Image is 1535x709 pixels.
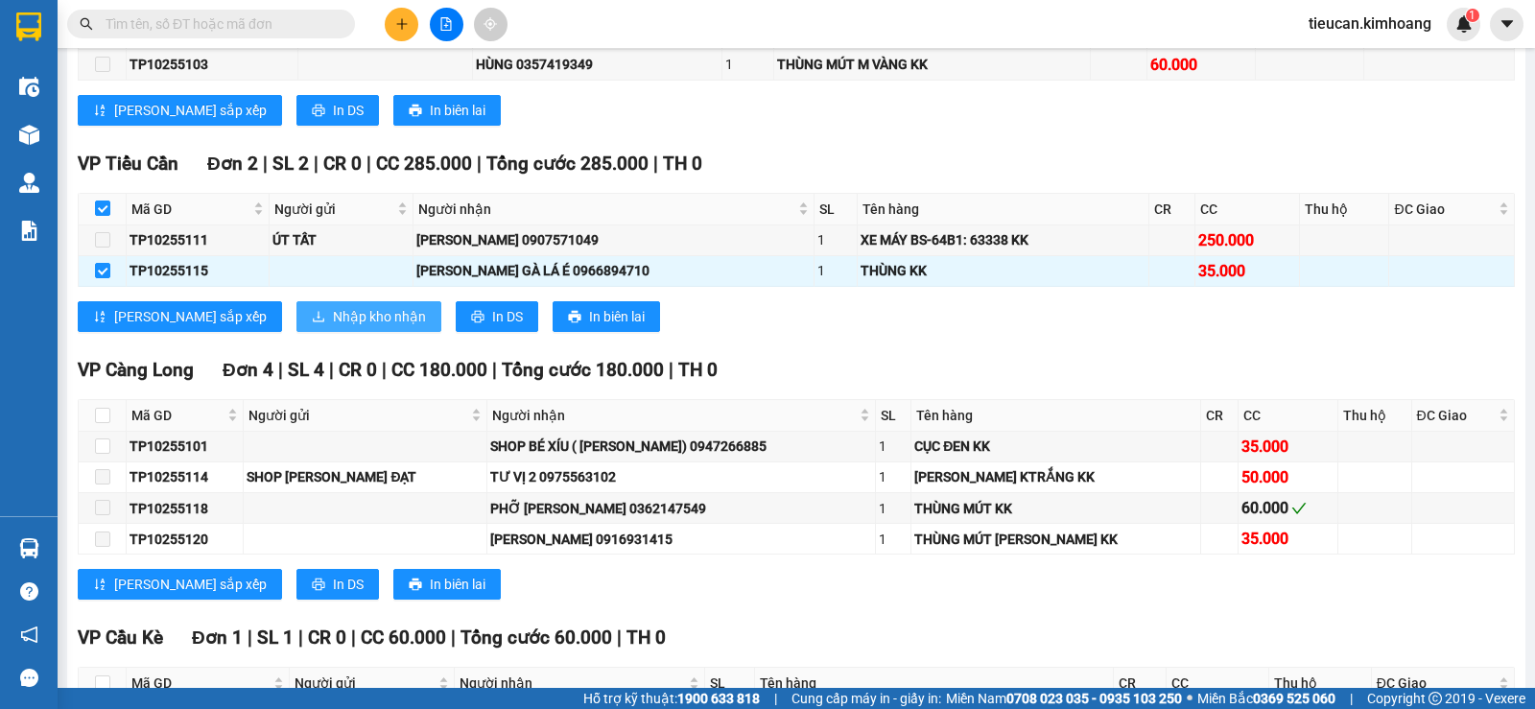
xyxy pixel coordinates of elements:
span: printer [312,578,325,593]
span: In DS [492,306,523,327]
th: SL [705,668,755,699]
span: [PERSON_NAME] sắp xếp [114,306,267,327]
div: THÙNG MÚT KK [914,498,1196,519]
button: printerIn biên lai [393,569,501,600]
div: 1 [879,498,908,519]
button: plus [385,8,418,41]
div: SHOP BÉ XÍU ( [PERSON_NAME]) 0947266885 [490,436,873,457]
span: TH 0 [663,153,702,175]
span: | [617,626,622,649]
div: TƯ VỊ 2 0975563102 [490,466,873,487]
span: TH 0 [678,359,718,381]
span: VP Cầu Kè [78,626,163,649]
span: Đơn 1 [192,626,243,649]
th: CC [1167,668,1269,699]
span: CR 0 [308,626,346,649]
span: Đơn 4 [223,359,273,381]
span: Đơn 2 [207,153,258,175]
th: CR [1114,668,1167,699]
th: SL [876,400,911,432]
span: | [278,359,283,381]
span: sort-ascending [93,578,106,593]
span: VP Tiểu Cần [78,153,178,175]
div: TP10255114 [130,466,240,487]
span: | [298,626,303,649]
strong: 0708 023 035 - 0935 103 250 [1006,691,1182,706]
button: printerIn DS [296,569,379,600]
img: solution-icon [19,221,39,241]
span: Miền Bắc [1197,688,1335,709]
span: search [80,17,93,31]
span: Tổng cước 285.000 [486,153,649,175]
th: CR [1149,194,1195,225]
span: Người gửi [295,673,435,694]
button: printerIn DS [456,301,538,332]
span: | [366,153,371,175]
div: 250.000 [1198,228,1296,252]
button: printerIn biên lai [393,95,501,126]
span: check [1291,501,1307,516]
span: | [382,359,387,381]
div: TP10255120 [130,529,240,550]
span: CR 0 [339,359,377,381]
span: | [263,153,268,175]
span: SL 1 [257,626,294,649]
div: 60.000 [1241,496,1334,520]
button: sort-ascending[PERSON_NAME] sắp xếp [78,95,282,126]
div: 1 [817,229,854,250]
span: sort-ascending [93,310,106,325]
span: ĐC Giao [1377,673,1495,694]
span: Người nhận [492,405,857,426]
th: Tên hàng [858,194,1149,225]
img: warehouse-icon [19,538,39,558]
span: question-circle [20,582,38,601]
span: | [351,626,356,649]
span: Tổng cước 180.000 [502,359,664,381]
span: CC 285.000 [376,153,472,175]
img: icon-new-feature [1455,15,1473,33]
span: message [20,669,38,687]
span: | [653,153,658,175]
span: Mã GD [131,405,224,426]
span: VP Càng Long [78,359,194,381]
th: CC [1195,194,1300,225]
span: SL 2 [272,153,309,175]
span: In biên lai [589,306,645,327]
div: THÙNG KK [861,260,1145,281]
div: [PERSON_NAME] 0916931415 [490,529,873,550]
div: PHỠ [PERSON_NAME] 0362147549 [490,498,873,519]
button: downloadNhập kho nhận [296,301,441,332]
input: Tìm tên, số ĐT hoặc mã đơn [106,13,332,35]
th: Tên hàng [911,400,1200,432]
button: file-add [430,8,463,41]
th: CC [1239,400,1337,432]
span: | [248,626,252,649]
div: 60.000 [1150,53,1252,77]
span: download [312,310,325,325]
span: SL 4 [288,359,324,381]
span: 1 [1469,9,1476,22]
div: TP10255115 [130,260,266,281]
div: 35.000 [1241,527,1334,551]
span: printer [409,578,422,593]
td: TP10255115 [127,256,270,287]
div: CỤC ĐEN KK [914,436,1196,457]
div: 1 [879,466,908,487]
span: CR 0 [323,153,362,175]
th: Thu hộ [1300,194,1390,225]
div: THÙNG MÚT M VÀNG KK [777,54,1087,75]
div: TP10255101 [130,436,240,457]
div: 1 [879,529,908,550]
th: Tên hàng [755,668,1114,699]
span: ĐC Giao [1417,405,1495,426]
th: CR [1201,400,1240,432]
span: [PERSON_NAME] sắp xếp [114,100,267,121]
span: | [492,359,497,381]
img: warehouse-icon [19,77,39,97]
span: In biên lai [430,574,485,595]
div: 1 [817,260,854,281]
td: TP10255103 [127,50,298,81]
sup: 1 [1466,9,1479,22]
button: caret-down [1490,8,1523,41]
span: copyright [1429,692,1442,705]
